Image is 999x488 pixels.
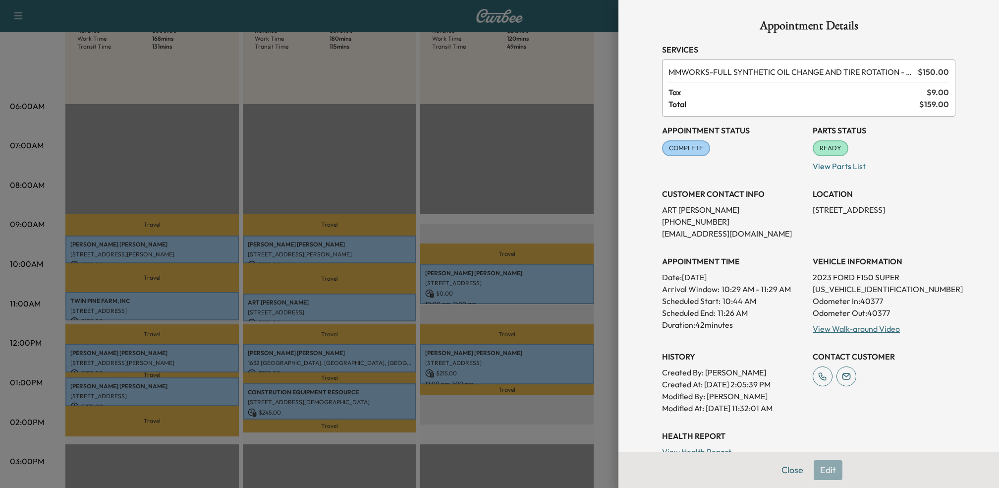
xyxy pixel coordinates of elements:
span: READY [814,143,847,153]
span: $ 9.00 [927,86,949,98]
span: Total [668,98,919,110]
p: Modified By : [PERSON_NAME] [662,390,805,402]
span: 10:29 AM - 11:29 AM [721,283,791,295]
p: Created By : [PERSON_NAME] [662,366,805,378]
span: $ 150.00 [918,66,949,78]
span: Tax [668,86,927,98]
h3: Services [662,44,955,56]
h3: Appointment Status [662,124,805,136]
p: Modified At : [DATE] 11:32:01 AM [662,402,805,414]
p: Created At : [DATE] 2:05:39 PM [662,378,805,390]
a: View Health Report [662,447,731,457]
p: Scheduled Start: [662,295,721,307]
h3: Parts Status [813,124,955,136]
p: 10:44 AM [722,295,756,307]
h3: VEHICLE INFORMATION [813,255,955,267]
p: 11:26 AM [718,307,748,319]
a: View Walk-around Video [813,324,900,334]
span: FULL SYNTHETIC OIL CHANGE AND TIRE ROTATION - WORKS PACKAGE [668,66,914,78]
h3: History [662,351,805,363]
h3: APPOINTMENT TIME [662,255,805,267]
p: Duration: 42 minutes [662,319,805,331]
span: $ 159.00 [919,98,949,110]
h3: Health Report [662,430,955,442]
h3: CUSTOMER CONTACT INFO [662,188,805,200]
p: [EMAIL_ADDRESS][DOMAIN_NAME] [662,228,805,240]
p: Arrival Window: [662,283,805,295]
p: View Parts List [813,156,955,172]
p: ART [PERSON_NAME] [662,204,805,216]
p: Odometer Out: 40377 [813,307,955,319]
p: 2023 FORD F150 SUPER [813,271,955,283]
p: Date: [DATE] [662,271,805,283]
h3: LOCATION [813,188,955,200]
p: [PHONE_NUMBER] [662,216,805,228]
button: Close [775,460,810,480]
p: [STREET_ADDRESS] [813,204,955,216]
span: COMPLETE [663,143,709,153]
h1: Appointment Details [662,20,955,36]
p: Scheduled End: [662,307,716,319]
p: [US_VEHICLE_IDENTIFICATION_NUMBER] [813,283,955,295]
h3: CONTACT CUSTOMER [813,351,955,363]
p: Odometer In: 40377 [813,295,955,307]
